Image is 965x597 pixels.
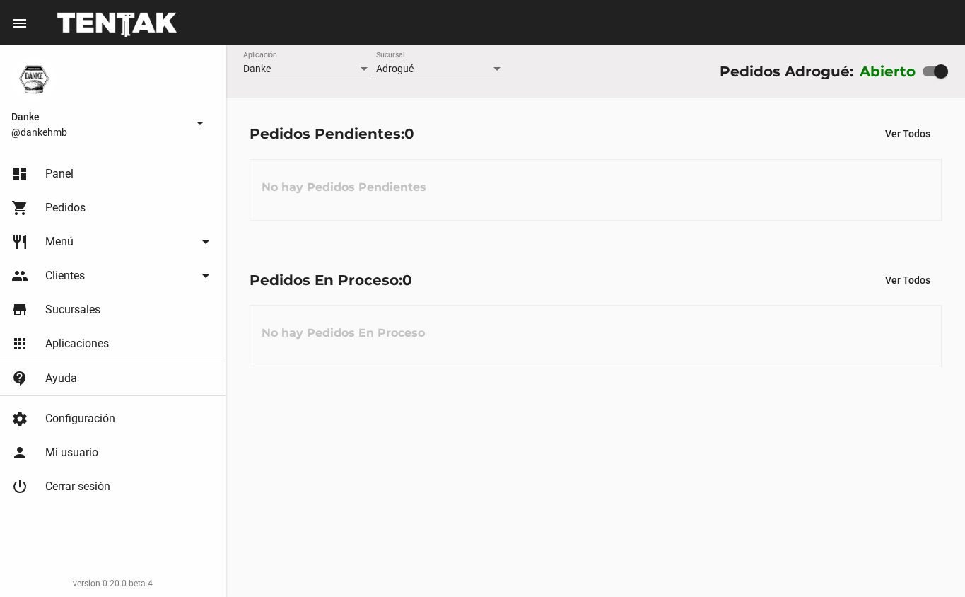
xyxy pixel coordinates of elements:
[250,166,438,209] h3: No hay Pedidos Pendientes
[45,269,85,283] span: Clientes
[885,274,930,286] span: Ver Todos
[874,121,942,146] button: Ver Todos
[192,115,209,132] mat-icon: arrow_drop_down
[11,199,28,216] mat-icon: shopping_cart
[45,337,109,351] span: Aplicaciones
[11,444,28,461] mat-icon: person
[11,233,28,250] mat-icon: restaurant
[885,128,930,139] span: Ver Todos
[45,167,74,181] span: Panel
[45,303,100,317] span: Sucursales
[11,15,28,32] mat-icon: menu
[11,410,28,427] mat-icon: settings
[45,480,110,494] span: Cerrar sesión
[197,233,214,250] mat-icon: arrow_drop_down
[376,63,414,74] span: Adrogué
[45,235,74,249] span: Menú
[45,446,98,460] span: Mi usuario
[45,371,77,386] span: Ayuda
[11,108,186,125] span: Danke
[250,312,436,354] h3: No hay Pedidos En Proceso
[11,166,28,182] mat-icon: dashboard
[11,576,214,591] div: version 0.20.0-beta.4
[250,269,412,291] div: Pedidos En Proceso:
[11,301,28,318] mat-icon: store
[874,267,942,293] button: Ver Todos
[243,63,271,74] span: Danke
[860,60,916,83] label: Abierto
[11,478,28,495] mat-icon: power_settings_new
[11,267,28,284] mat-icon: people
[197,267,214,284] mat-icon: arrow_drop_down
[720,60,853,83] div: Pedidos Adrogué:
[11,335,28,352] mat-icon: apps
[45,201,86,215] span: Pedidos
[402,272,412,289] span: 0
[250,122,414,145] div: Pedidos Pendientes:
[404,125,414,142] span: 0
[11,125,186,139] span: @dankehmb
[45,412,115,426] span: Configuración
[11,370,28,387] mat-icon: contact_support
[11,57,57,102] img: 1d4517d0-56da-456b-81f5-6111ccf01445.png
